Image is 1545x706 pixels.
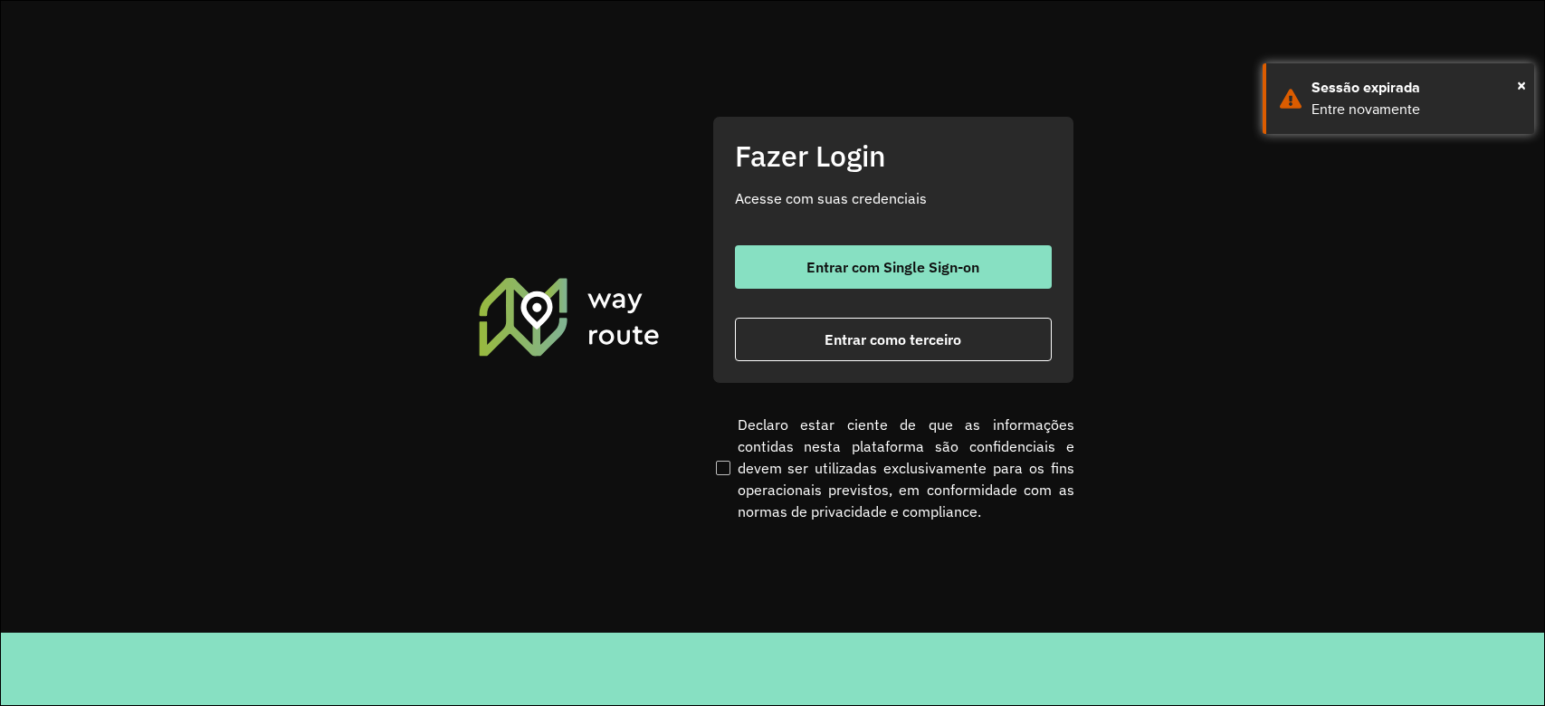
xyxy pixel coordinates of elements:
[1311,77,1521,99] div: Sessão expirada
[1517,72,1526,99] span: ×
[712,414,1074,522] label: Declaro estar ciente de que as informações contidas nesta plataforma são confidenciais e devem se...
[1517,72,1526,99] button: Close
[735,138,1052,173] h2: Fazer Login
[735,245,1052,289] button: button
[825,332,961,347] span: Entrar como terceiro
[806,260,979,274] span: Entrar com Single Sign-on
[735,187,1052,209] p: Acesse com suas credenciais
[735,318,1052,361] button: button
[1311,99,1521,120] div: Entre novamente
[476,275,663,358] img: Roteirizador AmbevTech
